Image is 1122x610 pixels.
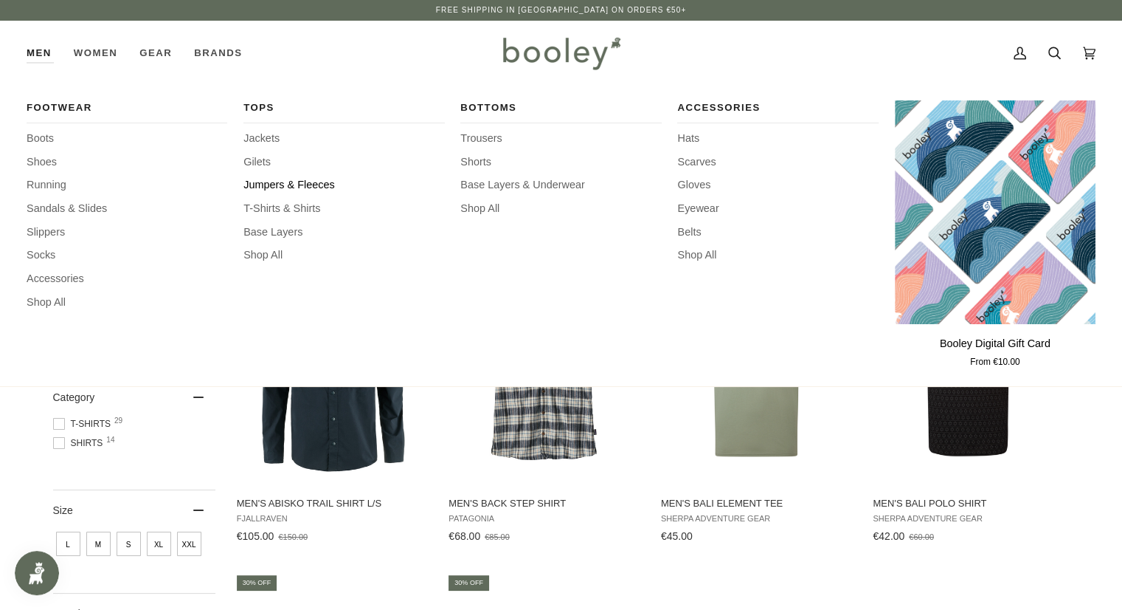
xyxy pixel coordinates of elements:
[909,532,934,541] span: €60.00
[460,177,661,193] a: Base Layers & Underwear
[194,46,242,61] span: Brands
[895,100,1095,369] product-grid-item: Booley Digital Gift Card
[243,100,444,115] span: Tops
[243,201,444,217] a: T-Shirts & Shirts
[183,21,253,86] a: Brands
[873,514,1064,524] span: Sherpa Adventure Gear
[27,225,227,241] a: Slippers
[895,330,1095,369] a: Booley Digital Gift Card
[27,201,227,217] a: Sandals & Slides
[449,497,640,510] span: Men's Back Step Shirt
[895,100,1095,324] product-grid-item-variant: €10.00
[661,514,852,524] span: Sherpa Adventure Gear
[243,100,444,123] a: Tops
[895,100,1095,324] a: Booley Digital Gift Card
[661,497,852,510] span: Men's Bali Element Tee
[27,100,227,123] a: Footwear
[27,21,63,86] div: Men Footwear Boots Shoes Running Sandals & Slides Slippers Socks Accessories Shop All Tops Jacket...
[243,154,444,171] a: Gilets
[27,177,227,193] a: Running
[436,4,686,16] p: Free Shipping in [GEOGRAPHIC_DATA] on Orders €50+
[63,21,128,86] a: Women
[659,264,854,548] a: Men's Bali Element Tee
[53,436,108,450] span: Shirts
[74,46,117,61] span: Women
[27,295,227,311] a: Shop All
[243,225,444,241] span: Base Layers
[117,532,141,556] span: Size: S
[106,436,114,444] span: 14
[677,154,878,171] a: Scarves
[677,201,878,217] span: Eyewear
[27,131,227,147] a: Boots
[177,532,201,556] span: Size: XXL
[278,532,308,541] span: €150.00
[237,530,274,542] span: €105.00
[677,247,878,264] a: Shop All
[677,131,878,147] a: Hats
[677,100,878,123] a: Accessories
[56,532,80,556] span: Size: L
[870,264,1066,548] a: Men's Bali Polo Shirt
[677,225,878,241] a: Belts
[15,551,59,595] iframe: Button to open loyalty program pop-up
[496,32,626,75] img: Booley
[243,247,444,264] a: Shop All
[237,575,277,591] div: 30% off
[677,177,878,193] a: Gloves
[147,532,171,556] span: Size: XL
[873,497,1064,510] span: Men's Bali Polo Shirt
[86,532,111,556] span: Size: M
[940,336,1050,352] p: Booley Digital Gift Card
[446,264,642,548] a: Men's Back Step Shirt
[237,514,428,524] span: Fjallraven
[460,154,661,171] a: Shorts
[970,356,1019,369] span: From €10.00
[460,131,661,147] a: Trousers
[27,247,227,264] a: Socks
[235,264,430,548] a: Men's Abisko Trail Shirt L/S
[677,100,878,115] span: Accessories
[27,154,227,171] span: Shoes
[243,177,444,193] a: Jumpers & Fleeces
[139,46,172,61] span: Gear
[237,497,428,510] span: Men's Abisko Trail Shirt L/S
[114,417,122,425] span: 29
[449,530,480,542] span: €68.00
[243,131,444,147] a: Jackets
[460,100,661,115] span: Bottoms
[449,575,489,591] div: 30% off
[128,21,183,86] a: Gear
[449,514,640,524] span: Patagonia
[27,100,227,115] span: Footwear
[53,504,73,516] span: Size
[460,100,661,123] a: Bottoms
[460,201,661,217] a: Shop All
[27,21,63,86] a: Men
[27,271,227,287] a: Accessories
